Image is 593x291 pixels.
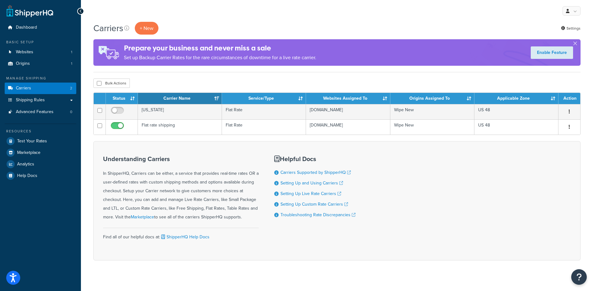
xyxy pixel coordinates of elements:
td: Wipe New [390,104,474,119]
h3: Understanding Carriers [103,155,259,162]
div: Basic Setup [5,40,76,45]
h1: Carriers [93,22,123,34]
img: ad-rules-rateshop-fe6ec290ccb7230408bd80ed9643f0289d75e0ffd9eb532fc0e269fcd187b520.png [93,39,124,66]
a: Enable Feature [531,46,573,59]
th: Websites Assigned To: activate to sort column ascending [306,93,390,104]
th: Applicable Zone: activate to sort column ascending [474,93,558,104]
li: Carriers [5,83,76,94]
div: Resources [5,129,76,134]
th: Origins Assigned To: activate to sort column ascending [390,93,474,104]
li: Advanced Features [5,106,76,118]
a: Troubleshooting Rate Discrepancies [280,212,355,218]
td: Flat Rate [222,104,306,119]
button: + New [135,22,158,35]
span: Carriers [16,86,31,91]
a: Setting Up and Using Carriers [280,180,343,186]
a: Websites 1 [5,46,76,58]
span: Marketplace [17,150,40,155]
th: Action [558,93,580,104]
li: Websites [5,46,76,58]
span: 0 [70,109,72,115]
button: Open Resource Center [571,269,587,285]
a: Marketplace [131,214,154,220]
td: Flat rate shipping [138,119,222,135]
span: Origins [16,61,30,66]
a: Setting Up Live Rate Carriers [280,190,341,197]
p: Set up Backup Carrier Rates for the rare circumstances of downtime for a live rate carrier. [124,53,316,62]
span: 1 [71,61,72,66]
li: Origins [5,58,76,69]
span: Test Your Rates [17,139,47,144]
td: [DOMAIN_NAME] [306,119,390,135]
td: US 48 [474,119,558,135]
h3: Helpful Docs [274,155,355,162]
span: Help Docs [17,173,37,179]
th: Service/Type: activate to sort column ascending [222,93,306,104]
a: Test Your Rates [5,136,76,147]
th: Status: activate to sort column ascending [106,93,138,104]
a: Setting Up Custom Rate Carriers [280,201,348,208]
a: ShipperHQ Home [7,5,53,17]
span: Shipping Rules [16,98,45,103]
td: Flat Rate [222,119,306,135]
span: Websites [16,50,33,55]
a: Help Docs [5,170,76,181]
a: ShipperHQ Help Docs [160,234,209,240]
span: 2 [70,86,72,91]
a: Carriers Supported by ShipperHQ [280,169,351,176]
div: Manage Shipping [5,76,76,81]
span: Dashboard [16,25,37,30]
span: 1 [71,50,72,55]
span: Analytics [17,162,34,167]
td: US 48 [474,104,558,119]
h4: Prepare your business and never miss a sale [124,43,316,53]
a: Carriers 2 [5,83,76,94]
a: Advanced Features 0 [5,106,76,118]
a: Shipping Rules [5,94,76,106]
td: Wipe New [390,119,474,135]
div: In ShipperHQ, Carriers can be either, a service that provides real-time rates OR a user-defined r... [103,155,259,222]
a: Dashboard [5,22,76,33]
div: Find all of our helpful docs at: [103,228,259,241]
button: Bulk Actions [93,79,130,88]
a: Analytics [5,159,76,170]
td: [DOMAIN_NAME] [306,104,390,119]
a: Settings [561,24,581,33]
td: [US_STATE] [138,104,222,119]
a: Marketplace [5,147,76,158]
th: Carrier Name: activate to sort column ascending [138,93,222,104]
span: Advanced Features [16,109,54,115]
a: Origins 1 [5,58,76,69]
